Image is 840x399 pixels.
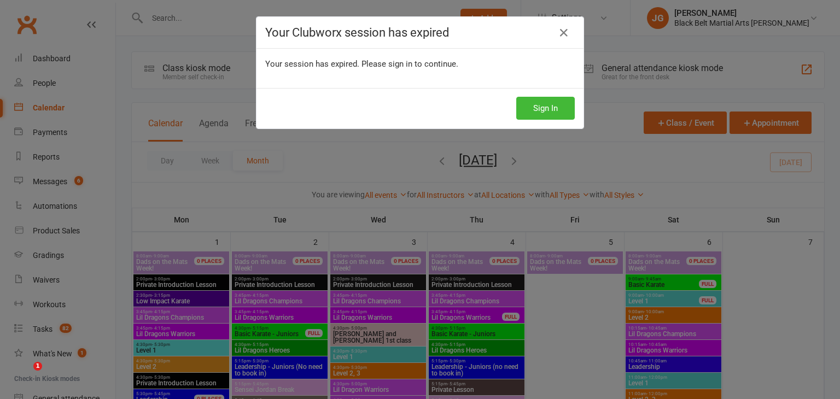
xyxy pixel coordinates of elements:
[33,362,42,371] span: 1
[11,362,37,388] iframe: Intercom live chat
[555,24,573,42] a: Close
[516,97,575,120] button: Sign In
[265,59,458,69] span: Your session has expired. Please sign in to continue.
[265,26,575,39] h4: Your Clubworx session has expired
